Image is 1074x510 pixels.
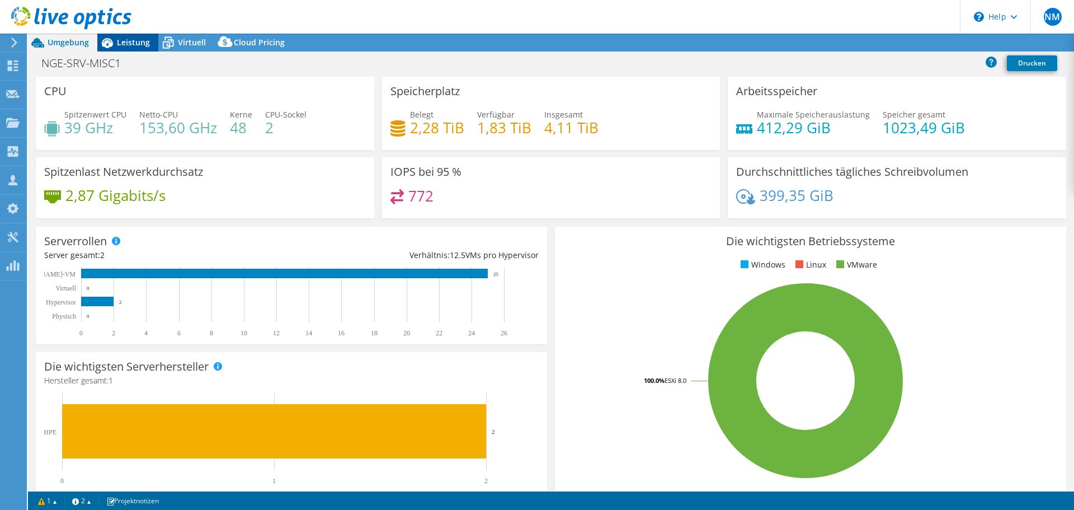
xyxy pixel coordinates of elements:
[109,375,113,386] span: 1
[52,312,76,320] text: Physisch
[44,428,56,436] text: HPE
[144,329,148,337] text: 4
[265,121,307,134] h4: 2
[234,37,285,48] span: Cloud Pricing
[757,109,870,120] span: Maximale Speicherauslastung
[305,329,312,337] text: 14
[644,376,665,385] tspan: 100.0%
[30,494,65,508] a: 1
[46,298,76,306] text: Hypervisor
[493,272,499,277] text: 25
[883,121,965,134] h4: 1023,49 GiB
[403,329,410,337] text: 20
[100,250,105,260] span: 2
[390,85,460,97] h3: Speicherplatz
[436,329,442,337] text: 22
[477,121,531,134] h4: 1,83 TiB
[760,189,833,202] h4: 399,35 GiB
[36,57,138,69] h1: NGE-SRV-MISC1
[477,109,515,120] span: Verfügbar
[44,85,67,97] h3: CPU
[272,477,276,485] text: 1
[833,259,877,271] li: VMware
[44,361,209,373] h3: Die wichtigsten Serverhersteller
[87,314,89,319] text: 0
[65,189,166,202] h4: 2,87 Gigabits/s
[544,109,583,120] span: Insgesamt
[544,121,599,134] h4: 4,11 TiB
[410,121,464,134] h4: 2,28 TiB
[371,329,378,337] text: 18
[450,250,465,260] span: 12.5
[738,259,785,271] li: Windows
[563,235,1058,247] h3: Die wichtigsten Betriebssysteme
[501,329,507,337] text: 26
[265,109,307,120] span: CPU-Sockel
[44,249,291,261] div: Server gesamt:
[492,428,495,435] text: 2
[338,329,345,337] text: 16
[408,190,434,202] h4: 772
[87,286,89,291] text: 0
[79,329,83,337] text: 0
[736,166,968,178] h3: Durchschnittliches tägliches Schreibvolumen
[273,329,280,337] text: 12
[44,375,539,387] h4: Hersteller gesamt:
[210,329,213,337] text: 8
[1044,8,1062,26] span: NM
[793,259,826,271] li: Linux
[757,121,870,134] h4: 412,29 GiB
[1007,55,1057,71] a: Drucken
[64,109,126,120] span: Spitzenwert CPU
[736,85,817,97] h3: Arbeitsspeicher
[119,300,122,305] text: 2
[177,329,181,337] text: 6
[178,37,206,48] span: Virtuell
[64,121,126,134] h4: 39 GHz
[48,37,89,48] span: Umgebung
[44,166,203,178] h3: Spitzenlast Netzwerkdurchsatz
[112,329,115,337] text: 2
[55,284,76,292] text: Virtuell
[974,12,984,22] svg: \n
[230,109,252,120] span: Kerne
[484,477,488,485] text: 2
[390,166,461,178] h3: IOPS bei 95 %
[241,329,247,337] text: 10
[468,329,475,337] text: 24
[98,494,167,508] a: Projektnotizen
[230,121,252,134] h4: 48
[64,494,99,508] a: 2
[291,249,539,261] div: Verhältnis: VMs pro Hypervisor
[60,477,64,485] text: 0
[410,109,434,120] span: Belegt
[665,376,686,385] tspan: ESXi 8.0
[883,109,945,120] span: Speicher gesamt
[44,235,107,247] h3: Serverrollen
[117,37,150,48] span: Leistung
[139,121,217,134] h4: 153,60 GHz
[139,109,178,120] span: Netto-CPU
